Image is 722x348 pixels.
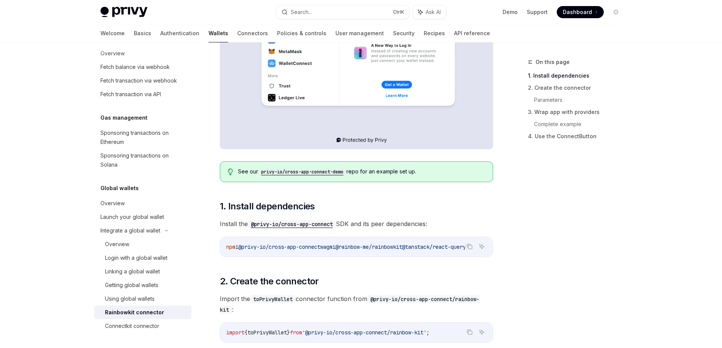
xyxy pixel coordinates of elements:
[100,24,125,42] a: Welcome
[237,24,268,42] a: Connectors
[527,8,548,16] a: Support
[238,243,320,250] span: @privy-io/cross-app-connect
[100,128,187,147] div: Sponsoring transactions on Ethereum
[287,329,290,336] span: }
[250,295,296,303] code: toPrivyWallet
[226,243,235,250] span: npm
[610,6,622,18] button: Toggle dark mode
[105,253,168,262] div: Login with a global wallet
[220,295,479,314] code: @privy-io/cross-app-connect/rainbow-kit
[105,281,158,290] div: Getting global wallets
[426,329,429,336] span: ;
[134,24,151,42] a: Basics
[100,7,147,17] img: light logo
[276,5,409,19] button: Search...CtrlK
[536,58,570,67] span: On this page
[220,293,493,315] span: Import the connector function from :
[100,212,164,222] div: Launch your global wallet
[503,8,518,16] a: Demo
[94,237,191,251] a: Overview
[94,197,191,210] a: Overview
[534,94,628,106] a: Parameters
[302,329,426,336] span: '@privy-io/cross-app-connect/rainbow-kit'
[94,278,191,292] a: Getting global wallets
[100,226,160,235] div: Integrate a global wallet
[100,113,147,122] h5: Gas management
[105,294,155,303] div: Using global wallets
[94,265,191,278] a: Linking a global wallet
[244,329,247,336] span: {
[105,321,159,331] div: Connectkit connector
[94,60,191,74] a: Fetch balance via webhook
[94,306,191,319] a: Rainbowkit connector
[477,242,487,251] button: Ask AI
[534,118,628,130] a: Complete example
[226,329,244,336] span: import
[465,242,475,251] button: Copy the contents from the code block
[247,329,287,336] span: toPrivyWallet
[477,327,487,337] button: Ask AI
[100,184,139,193] h5: Global wallets
[228,169,233,175] svg: Tip
[94,126,191,149] a: Sponsoring transactions on Ethereum
[100,199,125,208] div: Overview
[100,76,177,85] div: Fetch transaction via webhook
[335,243,402,250] span: @rainbow-me/rainbowkit
[413,5,446,19] button: Ask AI
[335,24,384,42] a: User management
[465,327,475,337] button: Copy the contents from the code block
[291,8,312,17] div: Search...
[424,24,445,42] a: Recipes
[290,329,302,336] span: from
[220,275,319,287] span: 2. Create the connector
[94,74,191,87] a: Fetch transaction via webhook
[426,8,441,16] span: Ask AI
[402,243,466,250] span: @tanstack/react-query
[94,87,191,101] a: Fetch transaction via API
[105,308,164,317] div: Rainbowkit connector
[320,243,335,250] span: wagmi
[248,220,336,228] a: @privy-io/cross-app-connect
[94,319,191,333] a: Connectkit connector
[563,8,592,16] span: Dashboard
[220,218,493,229] span: Install the SDK and its peer dependencies:
[277,24,326,42] a: Policies & controls
[220,200,315,212] span: 1. Install dependencies
[94,210,191,224] a: Launch your global wallet
[94,149,191,172] a: Sponsoring transactions on Solana
[528,106,628,118] a: 3. Wrap app with providers
[105,240,129,249] div: Overview
[528,82,628,94] a: 2. Create the connector
[160,24,199,42] a: Authentication
[258,168,346,176] code: privy-io/cross-app-connect-demo
[100,62,170,72] div: Fetch balance via webhook
[258,168,346,175] a: privy-io/cross-app-connect-demo
[454,24,490,42] a: API reference
[557,6,604,18] a: Dashboard
[94,292,191,306] a: Using global wallets
[235,243,238,250] span: i
[528,70,628,82] a: 1. Install dependencies
[528,130,628,142] a: 4. Use the ConnectButton
[393,24,415,42] a: Security
[208,24,228,42] a: Wallets
[100,90,161,99] div: Fetch transaction via API
[94,251,191,265] a: Login with a global wallet
[393,9,404,15] span: Ctrl K
[105,267,160,276] div: Linking a global wallet
[238,168,485,176] span: See our repo for an example set up.
[100,151,187,169] div: Sponsoring transactions on Solana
